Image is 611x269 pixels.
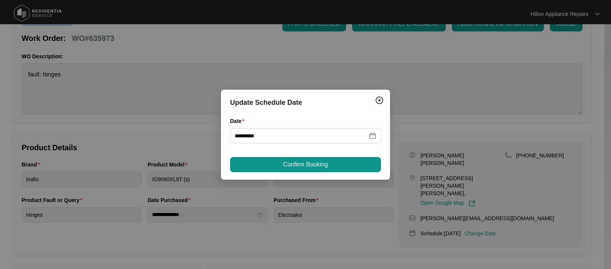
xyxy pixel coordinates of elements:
[230,157,381,172] button: Confirm Booking
[230,97,381,108] div: Update Schedule Date
[235,132,367,140] input: Date
[375,96,384,105] img: closeCircle
[373,94,385,106] button: Close
[230,117,248,125] label: Date
[283,160,328,169] span: Confirm Booking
